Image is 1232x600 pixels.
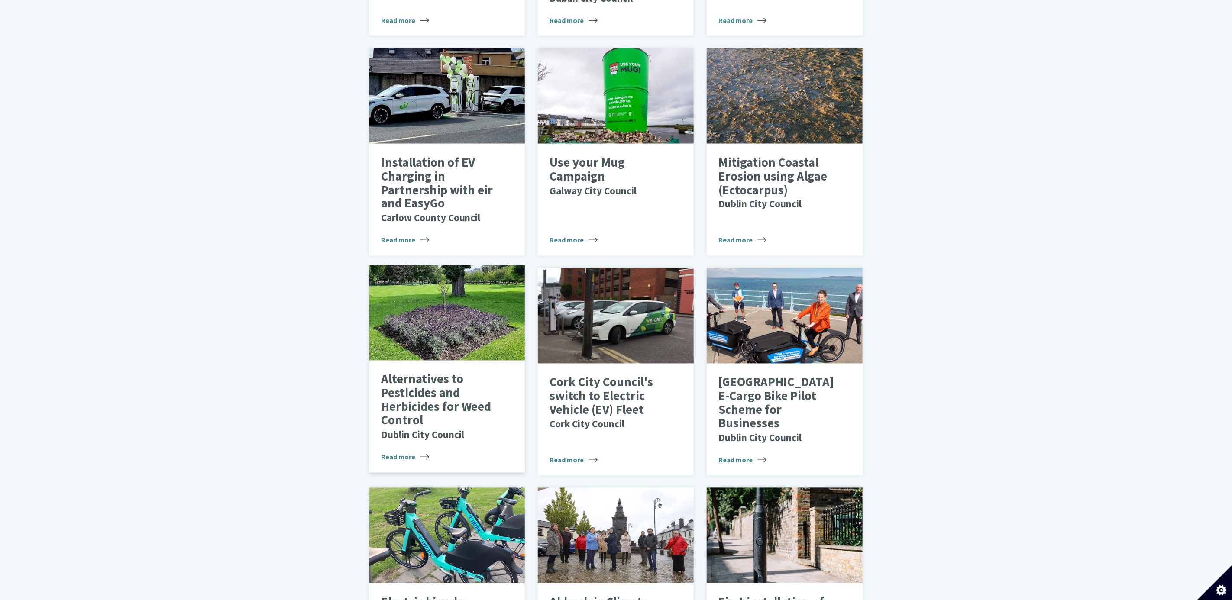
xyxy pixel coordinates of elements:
span: Read more [550,235,598,245]
p: Mitigation Coastal Erosion using Algae (Ectocarpus) [719,156,838,211]
span: Read more [719,235,767,245]
a: [GEOGRAPHIC_DATA] E-Cargo Bike Pilot Scheme for BusinessesDublin City Council Read more [707,268,863,476]
button: Set cookie preferences [1197,565,1232,600]
a: Mitigation Coastal Erosion using Algae (Ectocarpus)Dublin City Council Read more [707,48,863,256]
p: Alternatives to Pesticides and Herbicides for Weed Control [381,373,500,441]
a: Installation of EV Charging in Partnership with eir and EasyGoCarlow County Council Read more [369,48,525,256]
a: Use your Mug CampaignGalway City Council Read more [538,48,694,256]
small: Carlow County Council [381,212,481,224]
p: Use your Mug Campaign [550,156,669,197]
p: Installation of EV Charging in Partnership with eir and EasyGo [381,156,500,224]
small: Cork City Council [550,418,625,430]
a: Alternatives to Pesticides and Herbicides for Weed ControlDublin City Council Read more [369,265,525,473]
small: Galway City Council [550,184,637,197]
p: [GEOGRAPHIC_DATA] E-Cargo Bike Pilot Scheme for Businesses [719,376,838,444]
small: Dublin City Council [719,432,802,444]
span: Read more [381,235,429,245]
a: Cork City Council's switch to Electric Vehicle (EV) FleetCork City Council Read more [538,268,694,476]
small: Dublin City Council [381,429,464,441]
span: Read more [719,455,767,465]
span: Read more [381,15,429,26]
small: Dublin City Council [719,198,802,210]
span: Read more [719,15,767,26]
span: Read more [381,452,429,462]
span: Read more [550,455,598,465]
p: Cork City Council's switch to Electric Vehicle (EV) Fleet [550,376,669,431]
span: Read more [550,15,598,26]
